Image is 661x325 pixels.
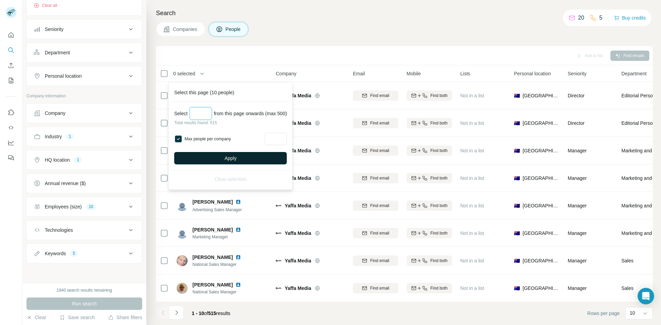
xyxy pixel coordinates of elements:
[353,145,398,156] button: Find email
[45,227,73,234] div: Technologies
[568,93,585,98] span: Director
[276,70,296,77] span: Company
[235,282,241,288] img: LinkedIn logo
[353,173,398,183] button: Find email
[630,310,635,316] p: 10
[27,222,142,238] button: Technologies
[460,175,484,181] span: Not in a list
[514,285,520,292] span: 🇦🇺
[224,155,237,162] span: Apply
[370,258,389,264] span: Find email
[514,257,520,264] span: 🇦🇺
[27,21,142,37] button: Seniority
[208,311,216,316] span: 515
[156,8,653,18] h4: Search
[225,26,241,33] span: People
[192,311,204,316] span: 1 - 10
[568,258,587,263] span: Manager
[621,257,633,264] span: Sales
[6,29,17,41] button: Quick start
[285,257,311,264] span: Yaffa Media
[192,254,233,261] span: [PERSON_NAME]
[407,201,452,211] button: Find both
[177,200,188,211] img: Avatar
[204,311,208,316] span: of
[430,148,448,154] span: Find both
[192,261,249,268] span: National Sales Manager
[370,93,389,99] span: Find email
[353,201,398,211] button: Find email
[523,230,559,237] span: [GEOGRAPHIC_DATA]
[568,230,587,236] span: Manager
[285,175,311,182] span: Yaffa Media
[430,203,448,209] span: Find both
[514,92,520,99] span: 🇦🇺
[370,148,389,154] span: Find email
[407,118,452,128] button: Find both
[568,175,587,181] span: Manager
[514,230,520,237] span: 🇦🇺
[568,148,587,153] span: Manager
[66,133,74,140] div: 1
[6,59,17,72] button: Enrich CSV
[568,70,586,77] span: Seniority
[174,107,287,120] div: Select from this page onwards (max 500)
[70,250,78,257] div: 5
[430,120,448,126] span: Find both
[514,147,520,154] span: 🇦🇺
[370,120,389,126] span: Find email
[6,137,17,149] button: Dashboard
[174,120,287,126] p: Total results found: 515
[621,285,633,292] span: Sales
[460,285,484,291] span: Not in a list
[27,44,142,61] button: Department
[45,203,82,210] div: Employees (size)
[27,128,142,145] button: Industry1
[276,285,281,291] img: Logo of Yaffa Media
[599,14,602,22] p: 5
[523,257,559,264] span: [GEOGRAPHIC_DATA]
[353,90,398,101] button: Find email
[27,245,142,262] button: Keywords5
[285,92,311,99] span: Yaffa Media
[407,256,452,266] button: Find both
[407,90,452,101] button: Find both
[460,120,484,126] span: Not in a list
[370,175,389,181] span: Find email
[185,136,263,142] label: Max people per company
[74,157,82,163] div: 1
[276,258,281,263] img: Logo of Yaffa Media
[285,147,311,154] span: Yaffa Media
[45,110,65,117] div: Company
[285,120,311,127] span: Yaffa Media
[6,121,17,134] button: Use Surfe API
[407,283,452,293] button: Find both
[170,306,183,319] button: Navigate to next page
[407,173,452,183] button: Find both
[514,175,520,182] span: 🇦🇺
[430,175,448,181] span: Find both
[514,70,551,77] span: Personal location
[621,70,647,77] span: Department
[430,93,448,99] span: Find both
[27,105,142,121] button: Company
[430,285,448,291] span: Find both
[460,258,484,263] span: Not in a list
[27,68,142,84] button: Personal location
[523,147,559,154] span: [GEOGRAPHIC_DATA]
[460,148,484,153] span: Not in a list
[523,175,559,182] span: [GEOGRAPHIC_DATA]
[568,285,587,291] span: Manager
[177,228,188,239] img: Avatar
[45,73,82,79] div: Personal location
[523,120,559,127] span: [GEOGRAPHIC_DATA]
[370,203,389,209] span: Find email
[235,199,241,205] img: LinkedIn logo
[45,180,86,187] div: Annual revenue ($)
[177,255,188,266] img: Avatar
[568,203,587,208] span: Manager
[34,2,57,9] button: Clear all
[57,287,112,293] div: 1940 search results remaining
[190,107,212,120] input: Select a number (up to 500)
[523,92,559,99] span: [GEOGRAPHIC_DATA]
